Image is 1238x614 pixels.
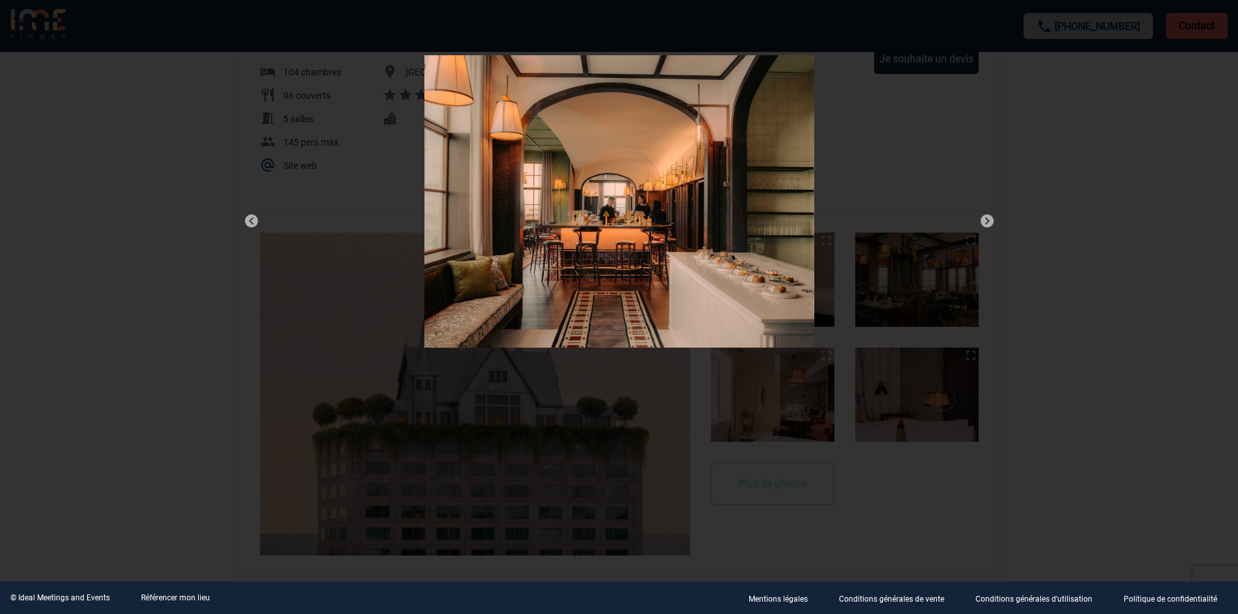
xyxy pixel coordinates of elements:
[965,592,1113,604] a: Conditions générales d'utilisation
[829,592,965,604] a: Conditions générales de vente
[749,595,808,604] p: Mentions légales
[839,595,944,604] p: Conditions générales de vente
[738,592,829,604] a: Mentions légales
[141,593,210,602] a: Référencer mon lieu
[10,593,110,602] div: © Ideal Meetings and Events
[1124,595,1217,604] p: Politique de confidentialité
[1113,592,1238,604] a: Politique de confidentialité
[975,595,1092,604] p: Conditions générales d'utilisation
